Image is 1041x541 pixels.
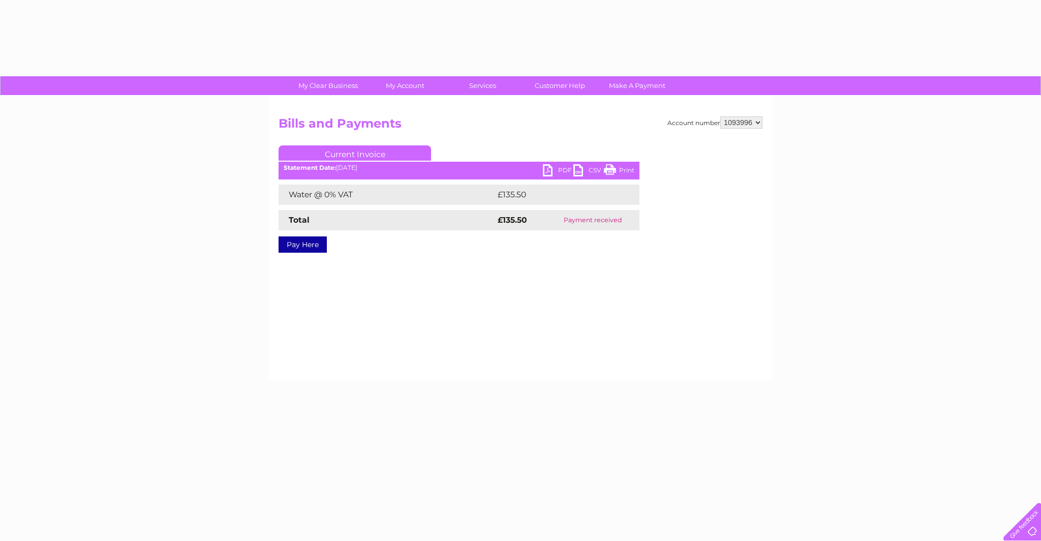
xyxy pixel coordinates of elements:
td: Water @ 0% VAT [279,185,495,205]
a: Customer Help [518,76,602,95]
td: £135.50 [495,185,621,205]
a: Pay Here [279,236,327,253]
td: Payment received [546,210,639,230]
a: Current Invoice [279,145,431,161]
b: Statement Date: [284,164,336,171]
a: PDF [543,164,573,179]
a: My Clear Business [286,76,370,95]
a: Services [441,76,525,95]
h2: Bills and Payments [279,116,762,136]
a: Print [604,164,634,179]
a: Make A Payment [595,76,679,95]
a: CSV [573,164,604,179]
div: Account number [667,116,762,129]
strong: £135.50 [498,215,527,225]
strong: Total [289,215,310,225]
div: [DATE] [279,164,639,171]
a: My Account [363,76,447,95]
